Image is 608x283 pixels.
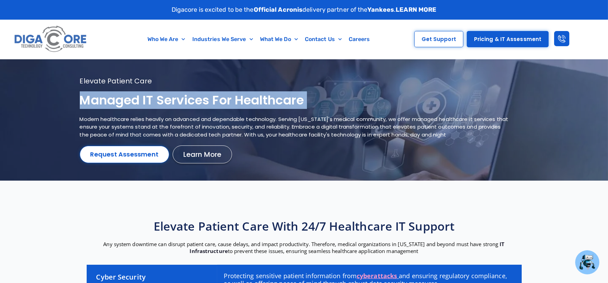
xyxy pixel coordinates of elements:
[144,31,189,47] a: Who We Are
[19,11,34,17] div: v 4.0.25
[83,219,525,234] h2: Elevate Patient Care with 24/7 Healthcare IT Support
[69,40,75,46] img: tab_domain_overview_orange.svg
[18,18,76,23] div: Domain: [DOMAIN_NAME]
[11,18,17,23] img: website_grey.svg
[80,92,511,109] h1: Managed IT services for healthcare
[120,31,397,47] nav: Menu
[189,31,257,47] a: Industries We Serve
[379,40,384,46] img: tab_backlinks_grey.svg
[12,23,89,55] img: Digacore logo 1
[474,37,541,42] span: Pricing & IT Assessment
[576,14,581,20] img: setting.svg
[172,5,437,14] p: Digacore is excited to be the delivery partner of the .
[345,31,374,47] a: Careers
[225,41,265,45] div: Keywords by Traffic
[414,31,463,47] a: Get Support
[357,272,397,280] a: cyberattacks
[368,6,394,13] strong: Yankees
[301,31,345,47] a: Contact Us
[590,14,596,20] img: go_to_app.svg
[537,41,556,45] div: Site Audit
[254,6,303,13] strong: Official Acronis
[80,77,511,85] p: Elevate patient care
[183,151,221,158] span: Learn More
[386,41,405,45] div: Backlinks
[257,31,301,47] a: What We Do
[11,11,17,17] img: logo_orange.svg
[467,31,549,47] a: Pricing & IT Assessment
[173,145,232,163] a: Learn More
[83,241,525,254] p: Any system downtime can disrupt patient care, cause delays, and impact productivity. Therefore, m...
[218,40,223,46] img: tab_keywords_by_traffic_grey.svg
[529,40,534,46] img: tab_seo_analyzer_grey.svg
[77,41,112,45] div: Domain Overview
[80,146,170,163] a: Request Assessment
[396,6,436,13] a: LEARN MORE
[561,14,567,20] img: support.svg
[80,115,511,139] p: Modern healthcare relies heavily on advanced and dependable technology. Serving [US_STATE]'s medi...
[422,37,456,42] span: Get Support
[190,241,504,254] a: IT Infrastructure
